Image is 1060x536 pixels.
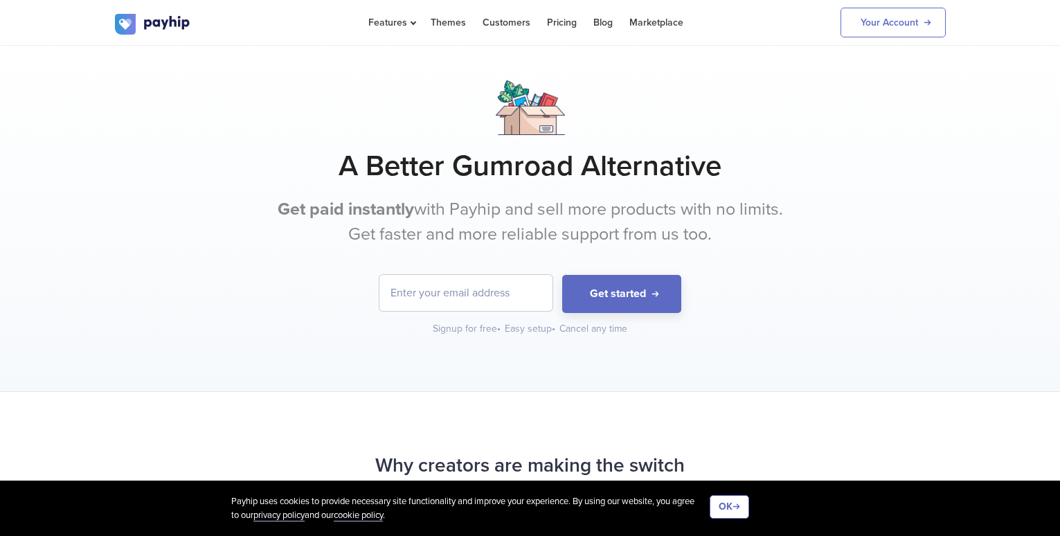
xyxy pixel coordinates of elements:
[115,149,946,184] h1: A Better Gumroad Alternative
[497,323,501,334] span: •
[278,199,414,220] b: Get paid instantly
[368,17,414,28] span: Features
[115,447,946,484] h2: Why creators are making the switch
[433,322,502,336] div: Signup for free
[253,510,305,521] a: privacy policy
[562,275,681,313] button: Get started
[334,510,383,521] a: cookie policy
[710,495,749,519] button: OK
[552,323,555,334] span: •
[841,8,946,37] a: Your Account
[271,197,790,247] p: with Payhip and sell more products with no limits. Get faster and more reliable support from us too.
[496,80,565,135] img: box.png
[559,322,627,336] div: Cancel any time
[115,14,191,35] img: logo.svg
[505,322,557,336] div: Easy setup
[231,495,710,522] div: Payhip uses cookies to provide necessary site functionality and improve your experience. By using...
[379,275,553,311] input: Enter your email address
